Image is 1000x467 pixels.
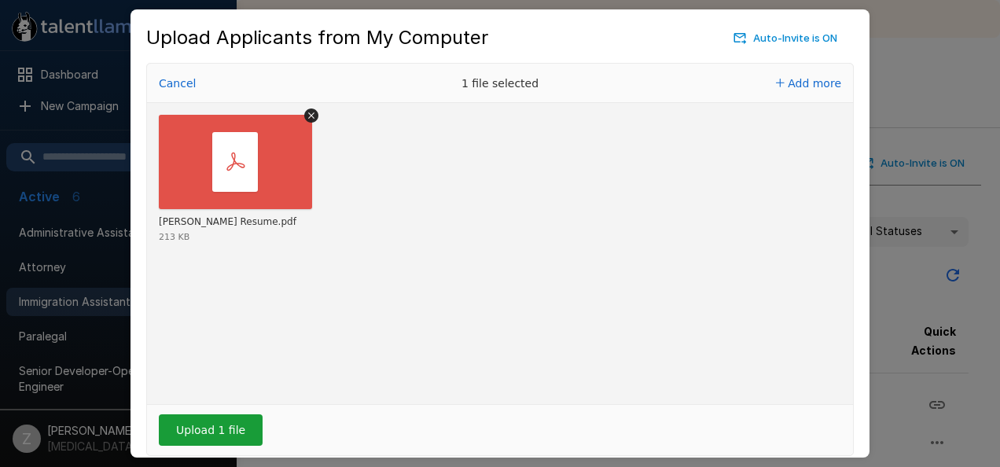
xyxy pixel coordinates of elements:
[159,233,189,241] div: 213 KB
[788,77,841,90] span: Add more
[770,72,847,94] button: Add more files
[154,72,200,94] button: Cancel
[159,216,296,229] div: Amanda Fisher Resume.pdf
[146,63,854,456] div: Uppy Dashboard
[146,25,488,50] h5: Upload Applicants from My Computer
[304,108,318,123] button: Remove file
[159,414,263,446] button: Upload 1 file
[382,64,618,103] div: 1 file selected
[730,26,841,50] button: Auto-Invite is ON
